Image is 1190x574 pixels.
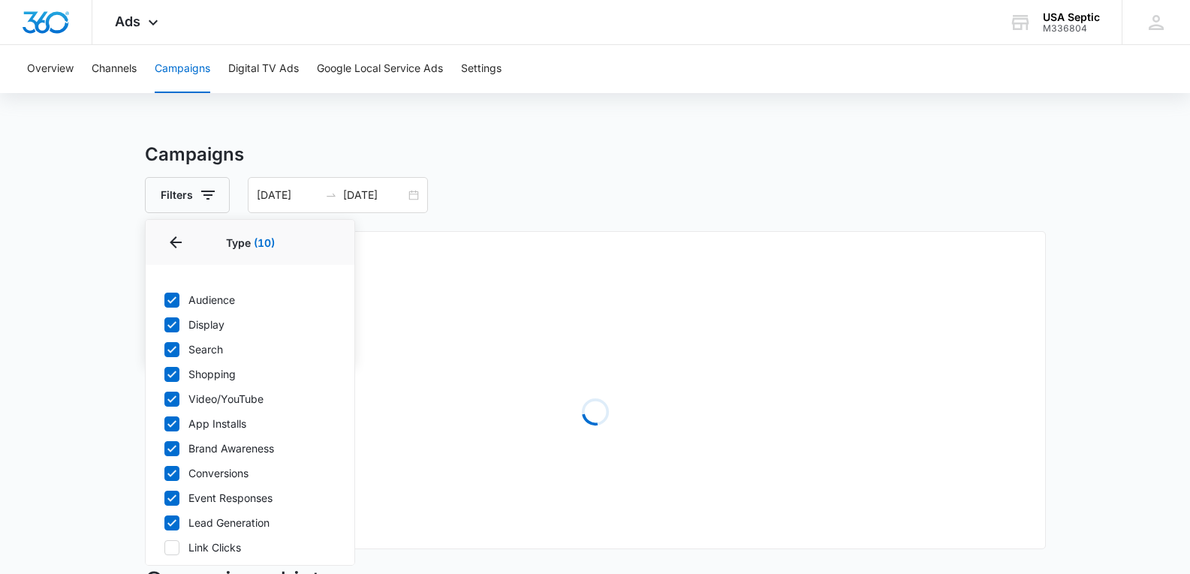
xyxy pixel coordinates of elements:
[164,341,336,357] label: Search
[164,515,336,530] label: Lead Generation
[164,366,336,382] label: Shopping
[254,236,275,249] span: (10)
[164,416,336,431] label: App Installs
[164,317,336,332] label: Display
[155,45,210,93] button: Campaigns
[164,490,336,506] label: Event Responses
[317,45,443,93] button: Google Local Service Ads
[257,187,319,203] input: Start date
[461,45,502,93] button: Settings
[164,235,336,251] p: Type
[325,189,337,201] span: swap-right
[325,189,337,201] span: to
[164,230,188,254] button: Back
[164,292,336,308] label: Audience
[27,45,74,93] button: Overview
[228,45,299,93] button: Digital TV Ads
[164,440,336,456] label: Brand Awareness
[145,177,230,213] button: Filters
[1043,23,1100,34] div: account id
[343,187,405,203] input: End date
[145,141,1046,168] h3: Campaigns
[115,14,140,29] span: Ads
[164,539,336,555] label: Link Clicks
[164,465,336,481] label: Conversions
[164,391,336,407] label: Video/YouTube
[1043,11,1100,23] div: account name
[92,45,137,93] button: Channels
